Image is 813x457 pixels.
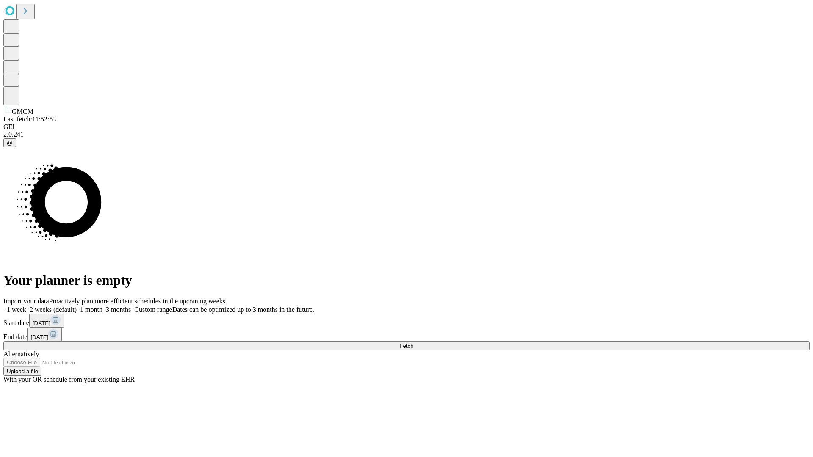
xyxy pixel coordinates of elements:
[29,314,64,328] button: [DATE]
[172,306,314,313] span: Dates can be optimized up to 3 months in the future.
[12,108,33,115] span: GMCM
[30,306,77,313] span: 2 weeks (default)
[7,140,13,146] span: @
[3,297,49,305] span: Import your data
[399,343,413,349] span: Fetch
[49,297,227,305] span: Proactively plan more efficient schedules in the upcoming weeks.
[3,116,56,123] span: Last fetch: 11:52:53
[7,306,26,313] span: 1 week
[3,328,810,341] div: End date
[27,328,62,341] button: [DATE]
[3,376,135,383] span: With your OR schedule from your existing EHR
[33,320,50,326] span: [DATE]
[3,314,810,328] div: Start date
[3,273,810,288] h1: Your planner is empty
[106,306,131,313] span: 3 months
[3,350,39,358] span: Alternatively
[80,306,102,313] span: 1 month
[3,367,41,376] button: Upload a file
[3,123,810,131] div: GEI
[30,334,48,340] span: [DATE]
[3,341,810,350] button: Fetch
[134,306,172,313] span: Custom range
[3,138,16,147] button: @
[3,131,810,138] div: 2.0.241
